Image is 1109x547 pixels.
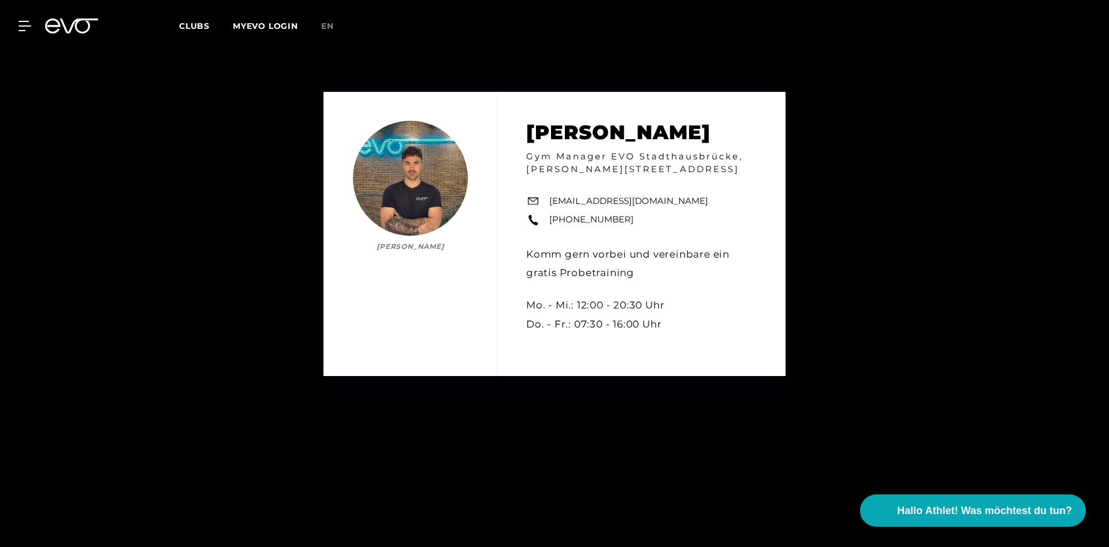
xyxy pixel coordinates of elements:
[549,213,634,226] a: [PHONE_NUMBER]
[321,21,334,31] span: en
[179,21,210,31] span: Clubs
[179,20,233,31] a: Clubs
[860,494,1086,527] button: Hallo Athlet! Was möchtest du tun?
[549,194,708,207] a: [EMAIL_ADDRESS][DOMAIN_NAME]
[897,503,1072,519] span: Hallo Athlet! Was möchtest du tun?
[321,20,348,33] a: en
[233,21,298,31] a: MYEVO LOGIN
